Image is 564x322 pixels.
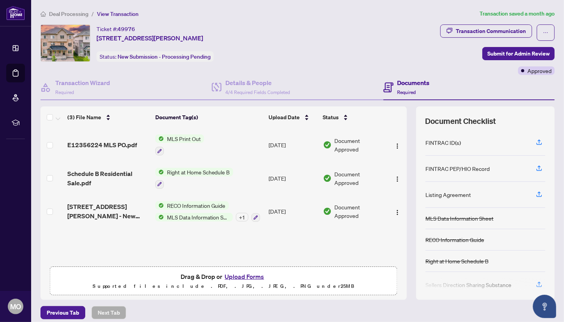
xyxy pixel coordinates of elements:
td: [DATE] [265,195,320,228]
th: (3) File Name [64,106,152,128]
th: Upload Date [265,106,320,128]
button: Previous Tab [40,306,85,319]
img: IMG-E12356224_1.jpg [41,25,90,61]
button: Status IconRight at Home Schedule B [155,168,233,189]
span: ellipsis [543,30,548,35]
span: Approved [527,66,552,75]
div: FINTRAC ID(s) [425,138,461,147]
span: Document Approved [335,203,385,220]
td: [DATE] [265,128,320,162]
span: Document Approved [335,136,385,153]
td: [DATE] [265,162,320,195]
h4: Details & People [225,78,290,87]
button: Upload Forms [222,272,266,282]
h4: Documents [397,78,430,87]
button: Logo [391,139,404,151]
article: Transaction saved a month ago [480,9,555,18]
div: Listing Agreement [425,190,471,199]
span: MLS Print Out [164,134,204,143]
div: RECO Information Guide [425,235,484,244]
img: Status Icon [155,201,164,210]
th: Document Tag(s) [152,106,266,128]
span: home [40,11,46,17]
button: Transaction Communication [440,24,532,38]
span: Drag & Drop orUpload FormsSupported files include .PDF, .JPG, .JPEG, .PNG under25MB [50,267,397,296]
div: Ticket #: [97,24,135,33]
span: Status [323,113,339,122]
span: Deal Processing [49,10,88,17]
span: Drag & Drop or [181,272,266,282]
span: Right at Home Schedule B [164,168,233,176]
div: + 1 [236,213,248,221]
button: Open asap [533,295,556,318]
img: Logo [394,143,401,149]
span: 49976 [118,26,135,33]
span: (3) File Name [67,113,101,122]
span: RECO Information Guide [164,201,229,210]
span: Document Approved [335,170,385,187]
span: View Transaction [97,10,139,17]
h4: Transaction Wizard [55,78,110,87]
button: Status IconRECO Information GuideStatus IconMLS Data Information Sheet+1 [155,201,260,222]
span: [STREET_ADDRESS][PERSON_NAME] [97,33,203,43]
button: Status IconMLS Print Out [155,134,204,155]
div: Right at Home Schedule B [425,257,488,265]
span: Submit for Admin Review [487,47,550,60]
button: Submit for Admin Review [482,47,555,60]
span: Schedule B Residential Sale.pdf [67,169,149,188]
div: Transaction Communication [456,25,526,37]
p: Supported files include .PDF, .JPG, .JPEG, .PNG under 25 MB [55,282,392,291]
button: Next Tab [91,306,126,319]
img: Logo [394,176,401,182]
span: New Submission - Processing Pending [118,53,211,60]
span: 4/4 Required Fields Completed [225,89,290,95]
img: Logo [394,209,401,216]
span: MLS Data Information Sheet [164,213,233,221]
span: Upload Date [269,113,300,122]
img: Document Status [323,174,332,183]
button: Logo [391,172,404,184]
img: Status Icon [155,168,164,176]
th: Status [320,106,387,128]
img: Status Icon [155,213,164,221]
span: E12356224 MLS PO.pdf [67,140,137,150]
span: Required [397,89,416,95]
img: logo [6,6,25,20]
div: MLS Data Information Sheet [425,214,494,223]
span: Previous Tab [47,306,79,319]
span: Required [55,89,74,95]
div: Status: [97,51,214,62]
img: Document Status [323,141,332,149]
div: FINTRAC PEP/HIO Record [425,164,490,173]
span: [STREET_ADDRESS][PERSON_NAME] - New Listing 929000.pdf [67,202,149,221]
span: Document Checklist [425,116,496,127]
span: MO [10,301,21,312]
img: Status Icon [155,134,164,143]
img: Document Status [323,207,332,216]
button: Logo [391,205,404,218]
li: / [91,9,94,18]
